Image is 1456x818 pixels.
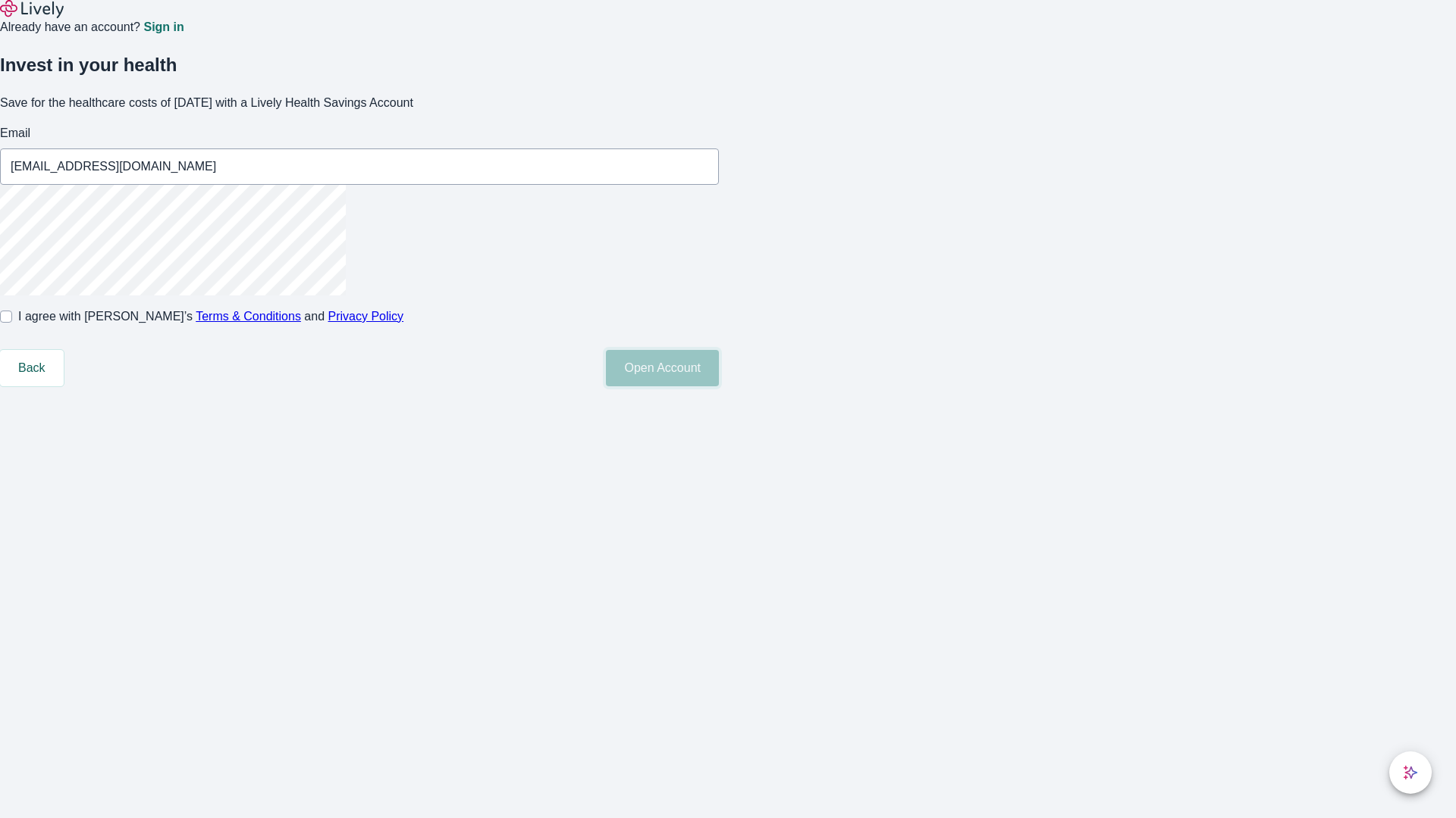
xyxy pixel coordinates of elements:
[328,310,404,323] a: Privacy Policy
[1403,765,1418,780] svg: Lively AI Assistant
[196,310,301,323] a: Terms & Conditions
[1389,751,1432,794] button: chat
[18,308,403,326] span: I agree with [PERSON_NAME]’s and
[143,21,184,33] a: Sign in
